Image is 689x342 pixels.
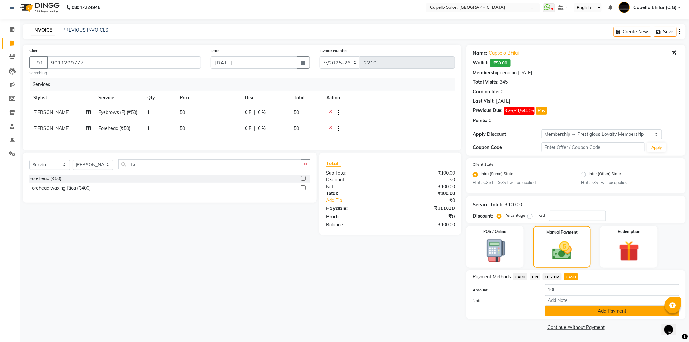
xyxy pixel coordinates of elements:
button: Pay [536,107,547,115]
input: Search or Scan [118,159,301,169]
th: Stylist [29,91,94,105]
span: Capello Bhilai (C.G) [633,4,677,11]
th: Disc [241,91,290,105]
div: 345 [500,79,508,86]
small: Hint : CGST + SGST will be applied [473,180,571,186]
span: 0 % [258,125,266,132]
img: Capello Bhilai (C.G) [619,2,630,13]
span: CUSTOM [543,273,562,280]
span: CARD [513,273,527,280]
label: Date [211,48,219,54]
div: Name: [473,50,487,57]
img: _cash.svg [546,239,578,262]
button: +91 [29,56,48,69]
div: Discount: [473,213,493,220]
span: 50 [180,109,185,115]
div: ₹100.00 [390,190,460,197]
th: Total [290,91,322,105]
span: [PERSON_NAME] [33,109,70,115]
input: Enter Offer / Coupon Code [542,142,645,152]
label: Invoice Number [320,48,348,54]
label: Percentage [504,212,525,218]
div: ₹100.00 [390,204,460,212]
div: ₹0 [402,197,460,204]
div: Apply Discount [473,131,541,138]
input: Search by Name/Mobile/Email/Code [47,56,201,69]
a: INVOICE [31,24,55,36]
div: Balance : [321,221,390,228]
th: Price [176,91,241,105]
div: Total Visits: [473,79,499,86]
span: 50 [180,125,185,131]
div: 0 [489,117,491,124]
div: Paid: [321,212,390,220]
span: 50 [294,109,299,115]
div: Previous Due: [473,107,503,115]
span: ₹26,89,544.06 [504,107,535,115]
button: Create New [614,27,651,37]
span: ₹50.00 [490,59,511,67]
span: Payment Methods [473,273,511,280]
span: 0 F [245,109,251,116]
div: Wallet: [473,59,489,67]
th: Service [94,91,143,105]
div: Sub Total: [321,170,390,177]
a: Continue Without Payment [468,324,684,331]
div: 0 [501,88,503,95]
div: ₹100.00 [505,201,522,208]
small: searching... [29,70,201,76]
div: Total: [321,190,390,197]
div: Card on file: [473,88,499,95]
span: Eyebrows (F) (₹50) [98,109,137,115]
label: POS / Online [484,229,507,235]
label: Manual Payment [546,229,578,235]
input: Amount [545,284,679,294]
div: ₹100.00 [390,221,460,228]
span: CASH [564,273,578,280]
img: _gift.svg [612,238,646,264]
a: PREVIOUS INVOICES [63,27,108,33]
label: Inter (Other) State [589,171,621,178]
span: Total [326,160,341,167]
div: Coupon Code [473,144,541,151]
div: Membership: [473,69,501,76]
label: Intra (Same) State [481,171,513,178]
span: 1 [147,109,150,115]
label: Note: [468,298,540,304]
div: Points: [473,117,487,124]
span: 0 % [258,109,266,116]
div: Forehead waxing Rica (₹400) [29,185,91,192]
label: Client State [473,162,494,167]
img: _pos-terminal.svg [478,238,512,263]
small: Hint : IGST will be applied [581,180,679,186]
label: Amount: [468,287,540,293]
button: Apply [647,143,666,152]
div: ₹100.00 [390,183,460,190]
span: [PERSON_NAME] [33,125,70,131]
span: 50 [294,125,299,131]
span: | [254,125,255,132]
input: Add Note [545,295,679,306]
span: UPI [530,273,540,280]
div: Payable: [321,204,390,212]
div: end on [DATE] [502,69,532,76]
span: | [254,109,255,116]
iframe: chat widget [662,316,682,335]
div: ₹0 [390,177,460,183]
th: Qty [143,91,176,105]
div: Last Visit: [473,98,495,105]
button: Add Payment [545,306,679,316]
div: Service Total: [473,201,502,208]
label: Redemption [618,229,640,235]
button: Save [654,27,677,37]
div: ₹100.00 [390,170,460,177]
div: Forehead (₹50) [29,175,61,182]
label: Client [29,48,40,54]
a: Cappelo Bhilai [489,50,519,57]
label: Fixed [535,212,545,218]
a: Add Tip [321,197,402,204]
th: Action [322,91,455,105]
div: [DATE] [496,98,510,105]
div: Services [30,78,460,91]
span: Forehead (₹50) [98,125,130,131]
